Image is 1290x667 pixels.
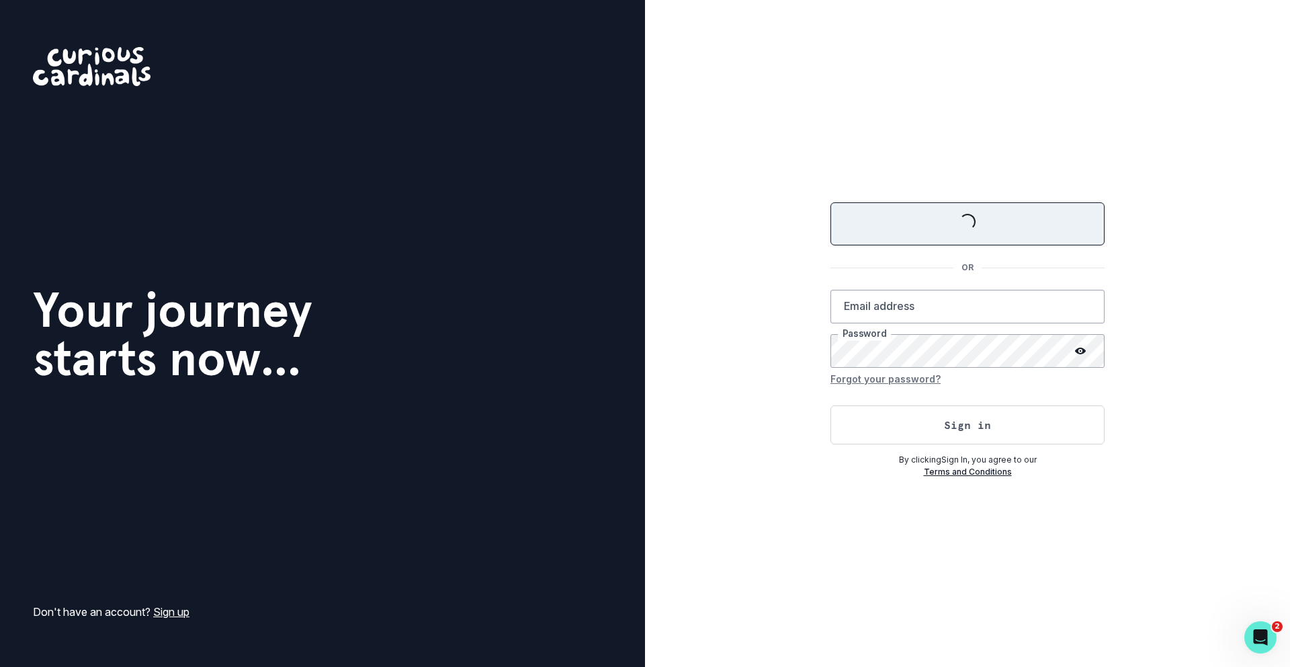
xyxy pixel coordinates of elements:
[33,604,189,620] p: Don't have an account?
[153,605,189,619] a: Sign up
[33,47,150,86] img: Curious Cardinals Logo
[830,202,1105,245] button: Sign in with Google (GSuite)
[33,286,312,383] h1: Your journey starts now...
[830,405,1105,444] button: Sign in
[924,467,1012,477] a: Terms and Conditions
[953,262,982,274] p: OR
[1244,621,1277,654] iframe: Intercom live chat
[1272,621,1283,632] span: 2
[830,368,941,389] button: Forgot your password?
[830,454,1105,466] p: By clicking Sign In , you agree to our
